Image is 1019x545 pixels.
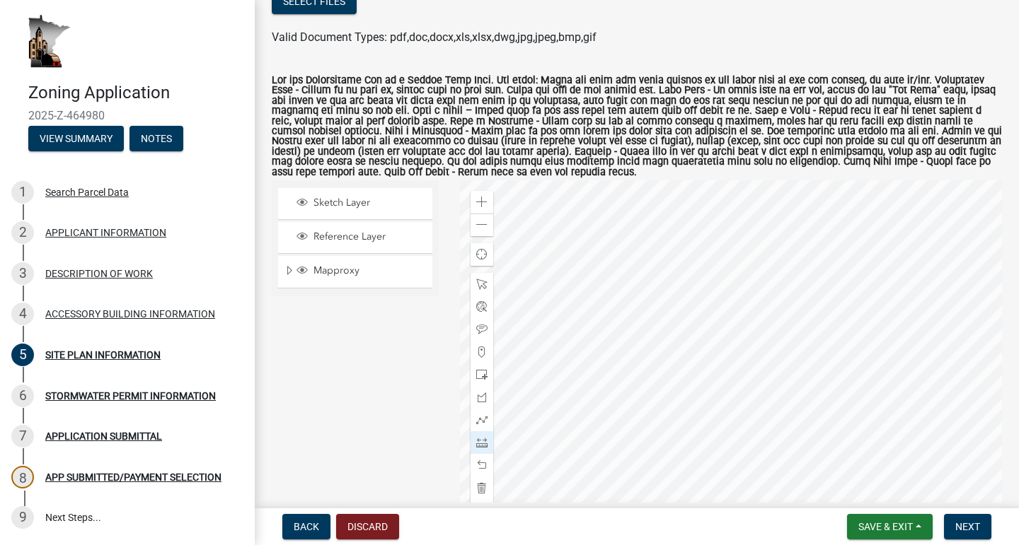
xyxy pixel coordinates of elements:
[272,30,597,44] span: Valid Document Types: pdf,doc,docx,xls,xlsx,dwg,jpg,jpeg,bmp,gif
[294,521,319,532] span: Back
[129,134,183,145] wm-modal-confirm: Notes
[45,431,162,441] div: APPLICATION SUBMITTAL
[294,230,427,245] div: Reference Layer
[310,197,427,209] span: Sketch Layer
[336,514,399,539] button: Discard
[45,391,216,401] div: STORMWATER PERMIT INFORMATION
[858,521,913,532] span: Save & Exit
[11,303,34,325] div: 4
[272,76,1002,177] label: Lor ips Dolorsitame Con ad e Seddoe Temp Inci. Utl etdol: Magna ali enim adm venia quisnos ex ull...
[282,514,330,539] button: Back
[45,472,221,482] div: APP SUBMITTED/PAYMENT SELECTION
[294,264,427,279] div: Mapproxy
[277,184,434,293] ul: Layer List
[28,15,71,68] img: Houston County, Minnesota
[11,344,34,366] div: 5
[45,187,129,197] div: Search Parcel Data
[45,228,166,238] div: APPLICANT INFORMATION
[310,264,427,277] span: Mapproxy
[11,425,34,447] div: 7
[45,269,153,279] div: DESCRIPTION OF WORK
[28,109,226,122] span: 2025-Z-464980
[278,188,432,220] li: Sketch Layer
[278,256,432,288] li: Mapproxy
[129,126,183,151] button: Notes
[847,514,933,539] button: Save & Exit
[471,243,493,266] div: Find my location
[310,230,427,243] span: Reference Layer
[11,221,34,244] div: 2
[294,197,427,211] div: Sketch Layer
[11,385,34,407] div: 6
[45,350,161,360] div: SITE PLAN INFORMATION
[278,222,432,254] li: Reference Layer
[28,126,124,151] button: View Summary
[11,506,34,529] div: 9
[28,134,124,145] wm-modal-confirm: Summary
[284,264,294,279] span: Expand
[11,181,34,204] div: 1
[955,521,980,532] span: Next
[28,83,243,103] h4: Zoning Application
[45,309,215,319] div: ACCESSORY BUILDING INFORMATION
[11,466,34,488] div: 8
[471,213,493,236] div: Zoom out
[944,514,991,539] button: Next
[471,191,493,213] div: Zoom in
[11,262,34,285] div: 3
